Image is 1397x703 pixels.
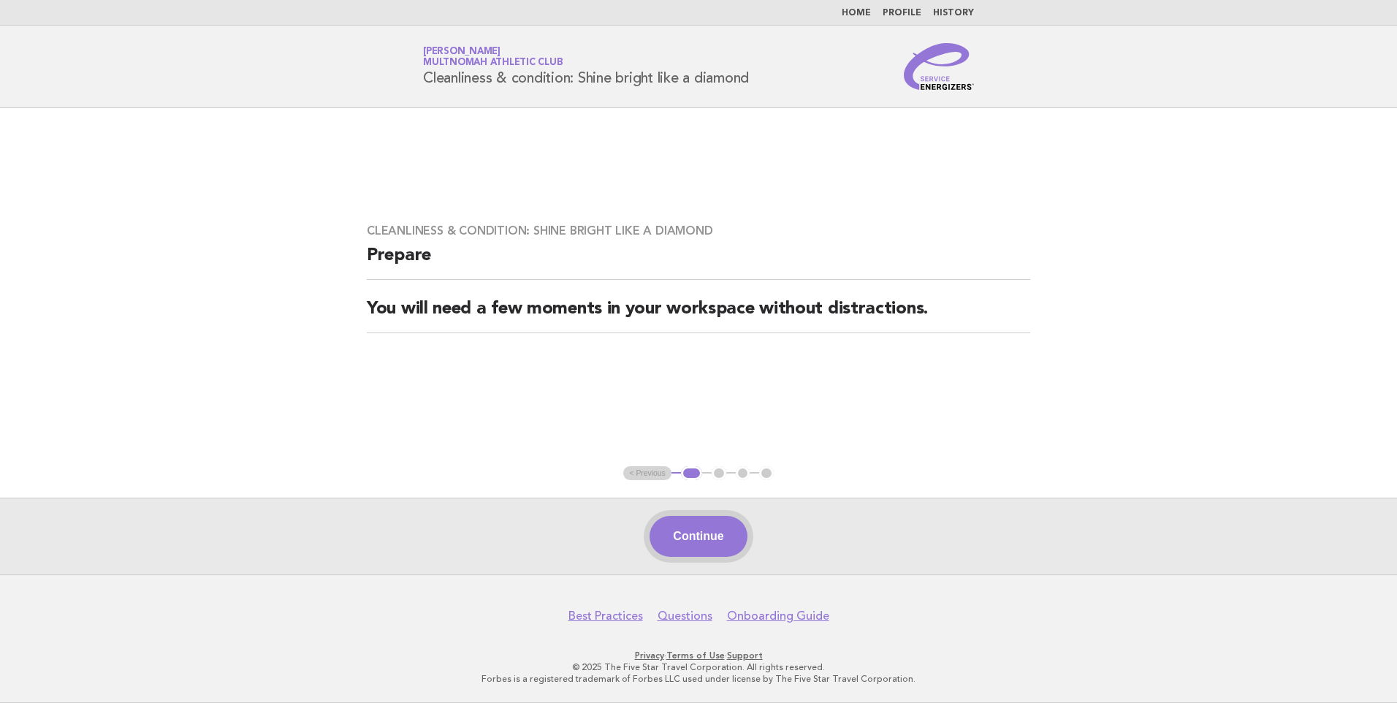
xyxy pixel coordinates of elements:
[367,297,1030,333] h2: You will need a few moments in your workspace without distractions.
[251,650,1146,661] p: · ·
[367,224,1030,238] h3: Cleanliness & condition: Shine bright like a diamond
[251,661,1146,673] p: © 2025 The Five Star Travel Corporation. All rights reserved.
[904,43,974,90] img: Service Energizers
[367,244,1030,280] h2: Prepare
[251,673,1146,685] p: Forbes is a registered trademark of Forbes LLC used under license by The Five Star Travel Corpora...
[423,58,563,68] span: Multnomah Athletic Club
[681,466,702,481] button: 1
[842,9,871,18] a: Home
[666,650,725,661] a: Terms of Use
[727,650,763,661] a: Support
[727,609,829,623] a: Onboarding Guide
[933,9,974,18] a: History
[423,47,749,85] h1: Cleanliness & condition: Shine bright like a diamond
[658,609,712,623] a: Questions
[883,9,921,18] a: Profile
[568,609,643,623] a: Best Practices
[635,650,664,661] a: Privacy
[423,47,563,67] a: [PERSON_NAME]Multnomah Athletic Club
[650,516,747,557] button: Continue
